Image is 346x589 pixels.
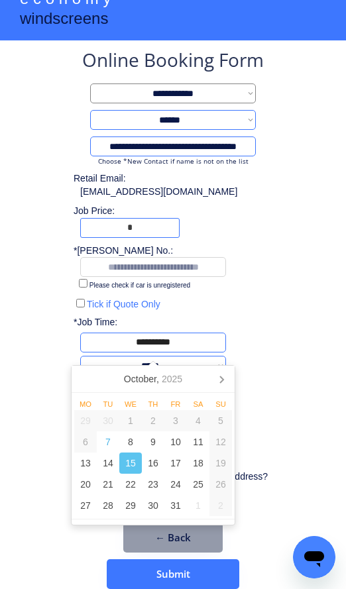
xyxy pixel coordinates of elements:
button: Submit [107,559,239,589]
div: October, [119,368,188,390]
div: 4 [187,410,209,431]
div: 1 [119,410,142,431]
div: 27 [74,495,97,516]
div: 9 [142,431,164,453]
div: *[PERSON_NAME] No.: [74,244,173,258]
label: Tick if Quote Only [87,299,160,309]
div: 5 [209,410,232,431]
div: 10 [164,431,187,453]
div: 29 [119,495,142,516]
div: Mo [74,401,97,408]
label: Please check if car is unregistered [89,282,190,289]
div: Online Booking Form [82,47,264,77]
div: 16 [142,453,164,474]
div: 30 [142,495,164,516]
i: 2025 [162,374,182,384]
div: [EMAIL_ADDRESS][DOMAIN_NAME] [80,186,237,199]
div: 25 [187,474,209,495]
div: 2 [209,495,232,516]
div: 13 [74,453,97,474]
div: 31 [164,495,187,516]
div: windscreens [20,7,108,33]
div: 8 [119,431,142,453]
div: Choose *New Contact if name is not on the list [90,156,256,166]
div: Retail Email: [74,172,286,186]
div: Tu [97,401,119,408]
div: 17 [164,453,187,474]
div: 30 [97,410,119,431]
div: *Job Time: [74,316,125,329]
div: 3 [164,410,187,431]
div: Job Price: [74,205,286,218]
div: 26 [209,474,232,495]
div: 14 [97,453,119,474]
div: 22 [119,474,142,495]
div: 19 [209,453,232,474]
div: 7 [97,431,119,453]
div: 18 [187,453,209,474]
div: 12 [209,431,232,453]
div: 24 [164,474,187,495]
div: 28 [97,495,119,516]
div: We [119,401,142,408]
div: 15 [119,453,142,474]
div: Fr [164,401,187,408]
div: 21 [97,474,119,495]
div: 6 [74,431,97,453]
div: 23 [142,474,164,495]
button: ← Back [123,523,223,553]
iframe: Button to launch messaging window [293,536,335,578]
div: 20 [74,474,97,495]
div: 1 [187,495,209,516]
div: Th [142,401,164,408]
div: Sa [187,401,209,408]
div: Su [209,401,232,408]
div: 2 [142,410,164,431]
div: 29 [74,410,97,431]
div: 11 [187,431,209,453]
